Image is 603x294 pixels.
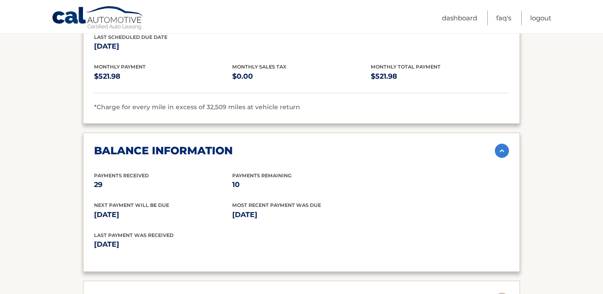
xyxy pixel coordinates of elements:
[232,64,286,70] span: Monthly Sales Tax
[94,172,149,179] span: Payments Received
[232,202,321,208] span: Most Recent Payment Was Due
[94,103,300,111] span: *Charge for every mile in excess of 32,509 miles at vehicle return
[232,70,370,83] p: $0.00
[52,6,144,31] a: Cal Automotive
[232,172,291,179] span: Payments Remaining
[94,232,173,238] span: Last Payment was received
[94,179,232,191] p: 29
[94,34,167,40] span: Last Scheduled Due Date
[442,11,477,25] a: Dashboard
[94,70,232,83] p: $521.98
[232,209,370,221] p: [DATE]
[495,144,509,158] img: accordion-active.svg
[371,64,441,70] span: Monthly Total Payment
[94,144,233,157] h2: balance information
[232,179,370,191] p: 10
[94,40,232,53] p: [DATE]
[530,11,551,25] a: Logout
[94,238,301,251] p: [DATE]
[94,64,146,70] span: Monthly Payment
[496,11,511,25] a: FAQ's
[94,202,169,208] span: Next Payment will be due
[94,209,232,221] p: [DATE]
[371,70,509,83] p: $521.98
